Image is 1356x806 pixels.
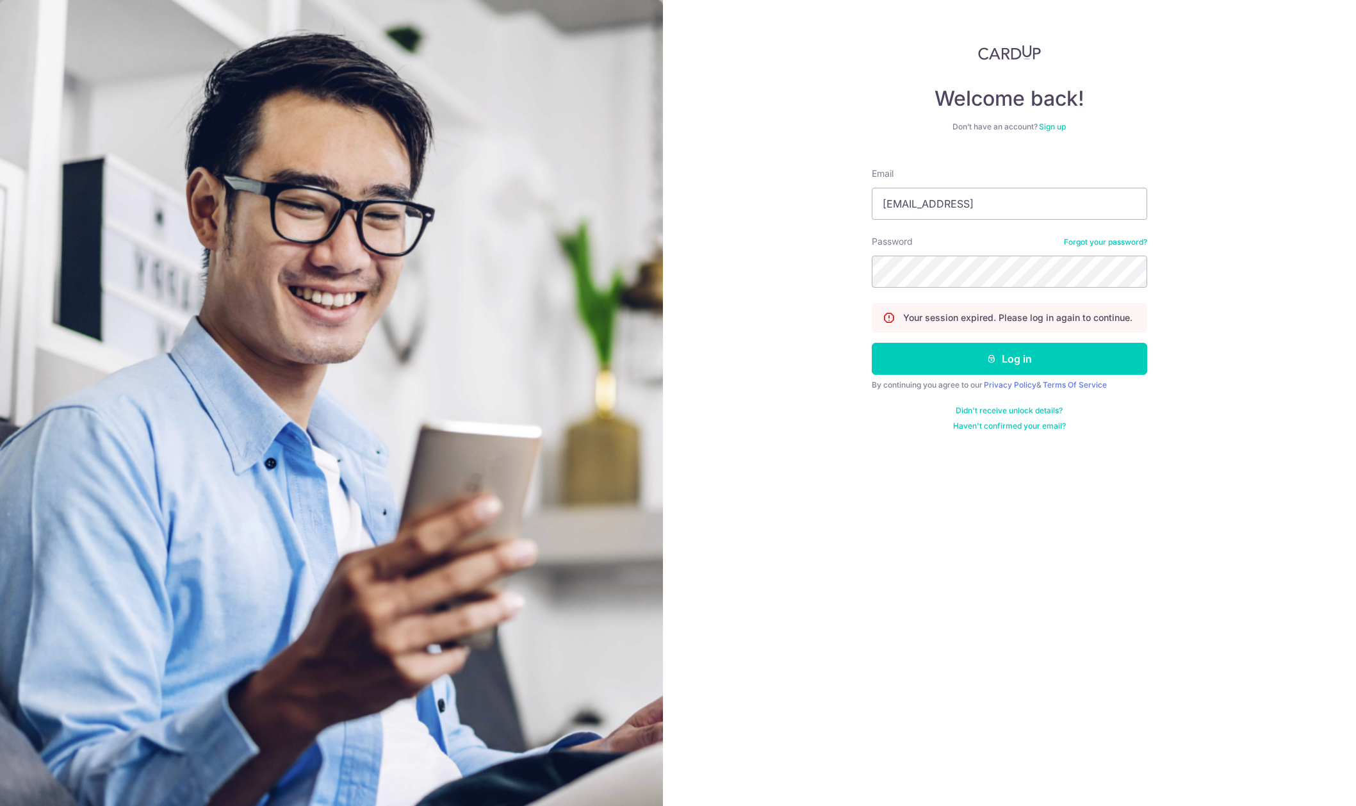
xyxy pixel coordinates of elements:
[903,311,1132,324] p: Your session expired. Please log in again to continue.
[872,86,1147,111] h4: Welcome back!
[953,421,1066,431] a: Haven't confirmed your email?
[872,122,1147,132] div: Don’t have an account?
[1039,122,1066,131] a: Sign up
[872,235,913,248] label: Password
[956,406,1063,416] a: Didn't receive unlock details?
[984,380,1036,390] a: Privacy Policy
[872,167,894,180] label: Email
[872,343,1147,375] button: Log in
[872,380,1147,390] div: By continuing you agree to our &
[1064,237,1147,247] a: Forgot your password?
[872,188,1147,220] input: Enter your Email
[978,45,1041,60] img: CardUp Logo
[1043,380,1107,390] a: Terms Of Service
